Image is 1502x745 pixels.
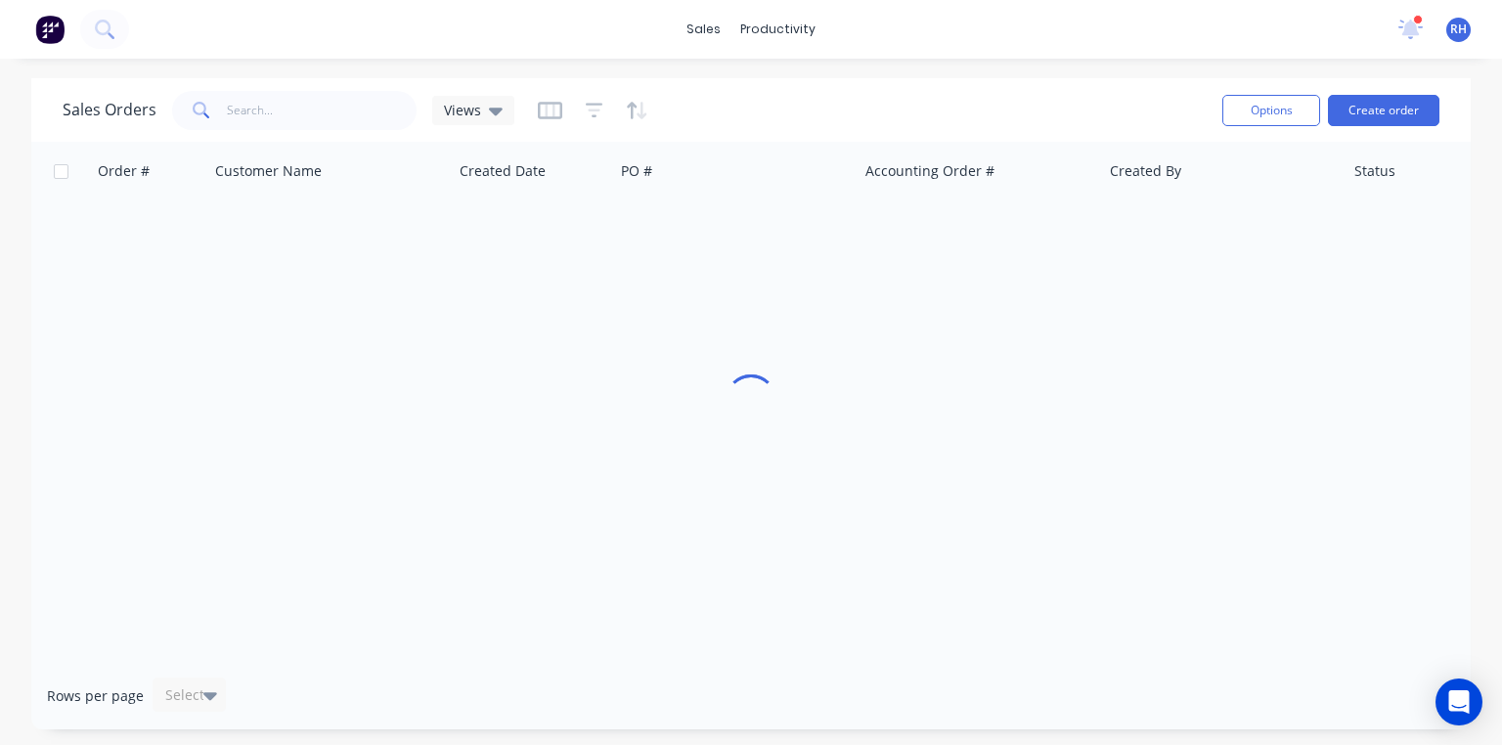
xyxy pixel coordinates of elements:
[1328,95,1439,126] button: Create order
[677,15,730,44] div: sales
[1110,161,1181,181] div: Created By
[444,100,481,120] span: Views
[460,161,546,181] div: Created Date
[1436,679,1482,725] div: Open Intercom Messenger
[621,161,652,181] div: PO #
[63,101,156,119] h1: Sales Orders
[865,161,994,181] div: Accounting Order #
[47,686,144,706] span: Rows per page
[165,685,216,705] div: Select...
[1354,161,1395,181] div: Status
[1222,95,1320,126] button: Options
[35,15,65,44] img: Factory
[215,161,322,181] div: Customer Name
[730,15,825,44] div: productivity
[98,161,150,181] div: Order #
[1450,21,1467,38] span: RH
[227,91,418,130] input: Search...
